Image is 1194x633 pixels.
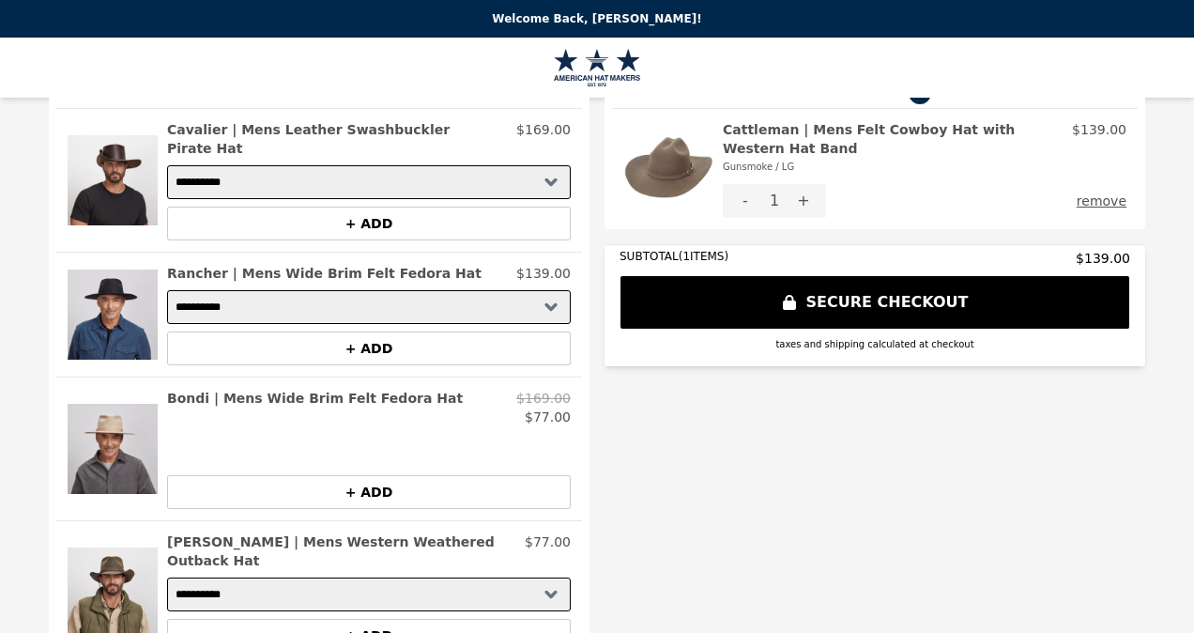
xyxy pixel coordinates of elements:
h2: Rancher | Mens Wide Brim Felt Fedora Hat [167,264,482,283]
p: $77.00 [525,408,571,426]
select: Select a product variant [167,290,571,324]
img: Brand Logo [554,49,641,86]
p: $77.00 [525,533,571,570]
button: + ADD [167,475,571,509]
button: + ADD [167,332,571,365]
button: remove [1077,184,1126,218]
img: Rancher | Mens Wide Brim Felt Fedora Hat [68,264,158,365]
p: $169.00 [516,120,571,158]
select: Select a product variant [167,578,571,611]
button: + [781,184,826,218]
div: taxes and shipping calculated at checkout [620,337,1130,351]
span: SUBTOTAL [620,250,679,263]
div: Gunsmoke / LG [723,158,1064,177]
h2: Cattleman | Mens Felt Cowboy Hat with Western Hat Band [723,120,1064,177]
div: 1 [768,184,781,218]
button: SECURE CHECKOUT [620,275,1130,330]
span: $139.00 [1076,249,1130,268]
h2: Cavalier | Mens Leather Swashbuckler Pirate Hat [167,120,509,158]
h2: [PERSON_NAME] | Mens Western Weathered Outback Hat [167,533,517,570]
p: $169.00 [516,389,571,408]
img: Bondi | Mens Wide Brim Felt Fedora Hat [68,389,158,509]
p: Welcome Back, [PERSON_NAME]! [11,11,1183,26]
span: ( 1 ITEMS) [679,250,728,263]
p: $139.00 [516,264,571,283]
p: $139.00 [1072,120,1126,139]
img: Cattleman | Mens Felt Cowboy Hat with Western Hat Band [623,120,713,218]
img: Cavalier | Mens Leather Swashbuckler Pirate Hat [68,120,158,240]
button: - [723,184,768,218]
button: + ADD [167,207,571,240]
h2: Bondi | Mens Wide Brim Felt Fedora Hat [167,389,463,408]
select: Select a product variant [167,165,571,199]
